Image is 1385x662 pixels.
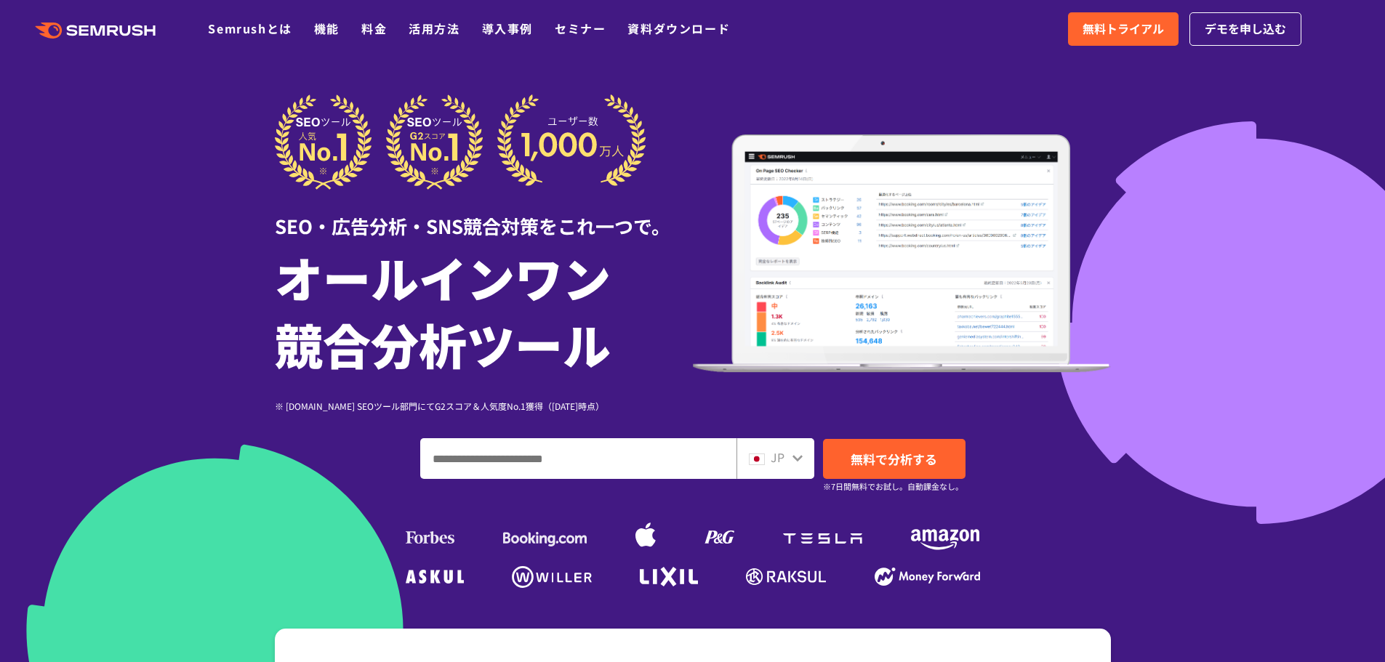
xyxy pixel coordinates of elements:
a: 資料ダウンロード [627,20,730,37]
a: 無料トライアル [1068,12,1179,46]
a: Semrushとは [208,20,292,37]
span: 無料トライアル [1083,20,1164,39]
a: セミナー [555,20,606,37]
a: デモを申し込む [1189,12,1301,46]
a: 導入事例 [482,20,533,37]
small: ※7日間無料でお試し。自動課金なし。 [823,480,963,493]
div: SEO・広告分析・SNS競合対策をこれ一つで。 [275,190,693,240]
a: 無料で分析する [823,439,966,479]
h1: オールインワン 競合分析ツール [275,243,693,377]
a: 活用方法 [409,20,459,37]
span: JP [771,448,784,466]
input: ドメイン、キーワードまたはURLを入力してください [421,439,736,478]
div: ※ [DOMAIN_NAME] SEOツール部門にてG2スコア＆人気度No.1獲得（[DATE]時点） [275,399,693,413]
a: 機能 [314,20,340,37]
span: 無料で分析する [851,450,937,468]
span: デモを申し込む [1205,20,1286,39]
a: 料金 [361,20,387,37]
